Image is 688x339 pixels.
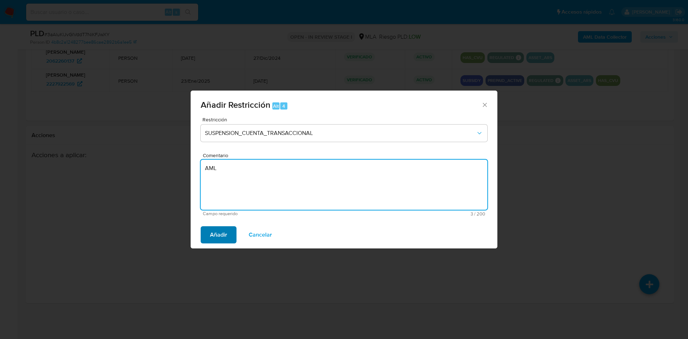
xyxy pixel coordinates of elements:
span: Máximo 200 caracteres [344,212,485,216]
span: Restricción [202,117,489,122]
button: Cerrar ventana [481,101,488,108]
textarea: AML [201,160,487,210]
button: Cancelar [239,226,281,243]
span: Alt [273,103,279,110]
span: Añadir Restricción [201,98,271,111]
span: Campo requerido [203,211,344,216]
button: Restriction [201,125,487,142]
span: SUSPENSION_CUENTA_TRANSACCIONAL [205,130,476,137]
span: 4 [282,103,285,110]
button: Añadir [201,226,236,243]
span: Comentario [203,153,489,158]
span: Cancelar [249,227,272,243]
span: Añadir [210,227,227,243]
